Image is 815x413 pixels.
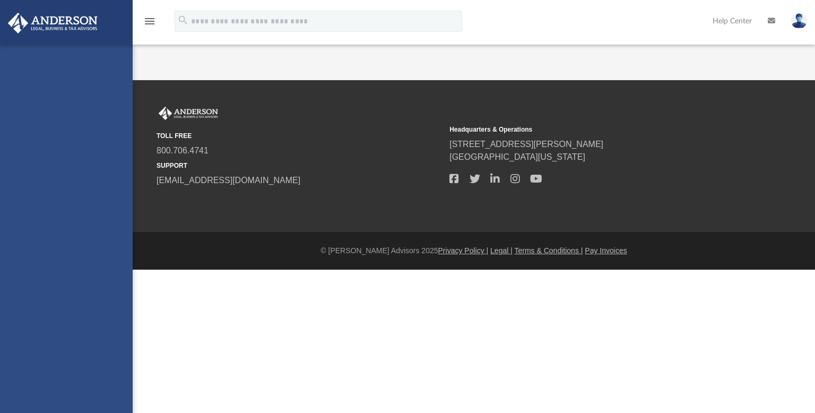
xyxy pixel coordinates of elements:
img: User Pic [791,13,807,29]
a: 800.706.4741 [157,146,209,155]
i: menu [143,15,156,28]
img: Anderson Advisors Platinum Portal [5,13,101,33]
a: Privacy Policy | [438,246,489,255]
small: TOLL FREE [157,131,442,141]
small: SUPPORT [157,161,442,170]
small: Headquarters & Operations [449,125,735,134]
a: [GEOGRAPHIC_DATA][US_STATE] [449,152,585,161]
a: [STREET_ADDRESS][PERSON_NAME] [449,140,603,149]
i: search [177,14,189,26]
a: Terms & Conditions | [515,246,583,255]
a: Pay Invoices [585,246,627,255]
a: Legal | [490,246,513,255]
a: menu [143,20,156,28]
a: [EMAIL_ADDRESS][DOMAIN_NAME] [157,176,300,185]
img: Anderson Advisors Platinum Portal [157,107,220,121]
div: © [PERSON_NAME] Advisors 2025 [133,245,815,256]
